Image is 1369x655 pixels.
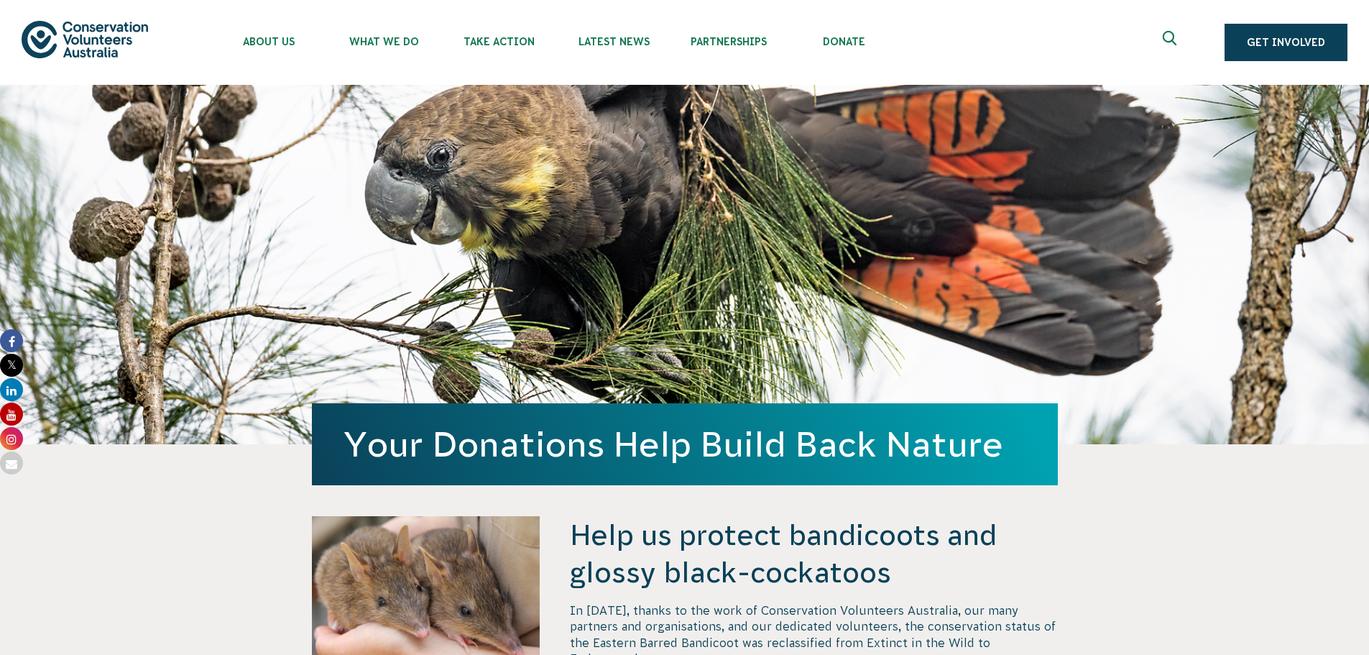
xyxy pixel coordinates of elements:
[344,425,1026,464] h1: Your Donations Help Build Back Nature
[326,36,441,47] span: What We Do
[1225,24,1347,61] a: Get Involved
[786,36,901,47] span: Donate
[441,36,556,47] span: Take Action
[671,36,786,47] span: Partnerships
[556,36,671,47] span: Latest News
[1154,25,1189,60] button: Expand search box Close search box
[211,36,326,47] span: About Us
[570,516,1057,591] h4: Help us protect bandicoots and glossy black-cockatoos
[1163,31,1181,54] span: Expand search box
[22,21,148,58] img: logo.svg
